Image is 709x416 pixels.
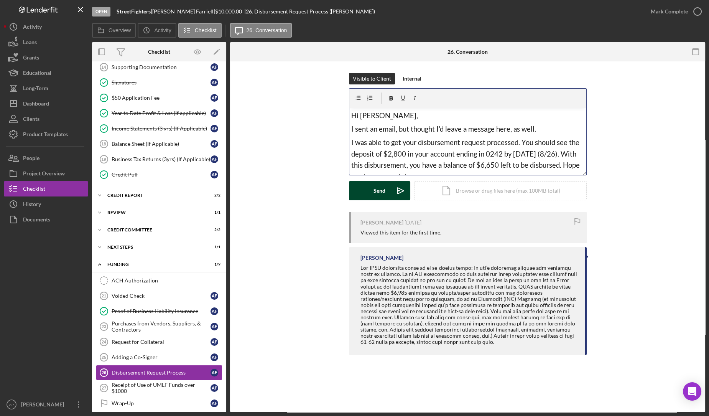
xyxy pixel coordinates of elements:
[96,380,222,396] a: 27Receipt of Use of UMLF Funds over $1000AF
[211,63,218,71] div: A F
[96,152,222,167] a: 19Business Tax Returns (3yrs) (If Applicable)AF
[107,228,201,232] div: Credit Committee
[23,150,39,168] div: People
[101,65,106,69] tspan: 14
[102,294,106,298] tspan: 21
[211,140,218,148] div: A F
[19,397,69,414] div: [PERSON_NAME]
[211,384,218,392] div: A F
[23,81,48,98] div: Long-Term
[683,382,701,401] div: Open Intercom Messenger
[112,320,211,333] div: Purchases from Vendors, Suppliers, & Contractors
[102,355,106,360] tspan: 25
[4,35,88,50] a: Loans
[4,166,88,181] a: Project Overview
[373,181,385,200] div: Send
[211,79,218,86] div: A F
[353,73,391,84] div: Visible to Client
[96,396,222,411] a: Wrap-UpAF
[211,323,218,330] div: A F
[96,136,222,152] a: 18Balance Sheet (If Applicable)AF
[96,334,222,350] a: 24Request for CollateralAF
[399,73,425,84] button: Internal
[211,109,218,117] div: A F
[112,64,211,70] div: Supporting Documentation
[349,181,410,200] button: Send
[4,111,88,127] a: Clients
[23,166,65,183] div: Project Overview
[23,65,51,83] div: Educational
[211,94,218,102] div: A F
[207,210,220,215] div: 1 / 1
[96,365,222,380] a: 26Disbursement Request ProcessAF
[9,403,14,407] text: AP
[215,8,244,15] div: $10,000.00
[178,23,222,38] button: Checklist
[112,277,222,284] div: ACH Authorization
[4,19,88,35] a: Activity
[107,210,201,215] div: Review
[4,150,88,166] a: People
[96,319,222,334] a: 23Purchases from Vendors, Suppliers, & ContractorsAF
[351,111,418,120] span: Hi [PERSON_NAME],
[643,4,705,19] button: Mark Complete
[112,95,211,101] div: $50 Application Fee
[112,141,211,147] div: Balance Sheet (If Applicable)
[117,8,151,15] b: StreetFighters
[207,245,220,249] div: 1 / 1
[117,8,152,15] div: |
[247,27,287,33] label: 26. Conversation
[4,81,88,96] button: Long-Term
[207,228,220,232] div: 2 / 2
[351,125,536,133] span: I sent an email, but thought I'd leave a message here, as well.
[23,19,42,36] div: Activity
[112,308,211,314] div: Proof of Business Liability Insurance
[23,35,37,52] div: Loans
[207,262,220,267] div: 1 / 9
[107,262,201,267] div: Funding
[211,292,218,300] div: A F
[4,65,88,81] button: Educational
[4,212,88,227] a: Documents
[23,127,68,144] div: Product Templates
[23,181,45,198] div: Checklist
[102,370,106,375] tspan: 26
[96,273,222,288] a: ACH Authorization
[148,49,170,55] div: Checklist
[23,96,49,113] div: Dashboard
[23,50,39,67] div: Grants
[360,255,403,261] div: [PERSON_NAME]
[23,212,50,229] div: Documents
[349,73,395,84] button: Visible to Client
[107,193,201,198] div: Credit report
[4,96,88,111] button: Dashboard
[651,4,688,19] div: Mark Complete
[112,79,211,86] div: Signatures
[4,50,88,65] button: Grants
[360,220,403,226] div: [PERSON_NAME]
[96,288,222,304] a: 21Voided CheckAF
[112,339,211,345] div: Request for Collateral
[360,229,441,236] div: Viewed this item for the first time.
[211,125,218,132] div: A F
[112,172,211,178] div: Credit Pull
[96,304,222,319] a: Proof of Business Liability InsuranceAF
[112,370,211,376] div: Disbursement Request Process
[4,181,88,196] button: Checklist
[405,220,421,226] time: 2025-08-13 20:21
[23,196,41,214] div: History
[351,138,581,181] span: I was able to get your disbursement request processed. You should see the deposit of $2,800 in yo...
[96,350,222,365] a: 25Adding a Co-SignerAF
[96,167,222,182] a: Credit PullAF
[4,196,88,212] button: History
[23,111,39,129] div: Clients
[4,127,88,142] a: Product Templates
[112,110,211,116] div: Year to Date Profit & Loss (If applicable)
[112,400,211,406] div: Wrap-Up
